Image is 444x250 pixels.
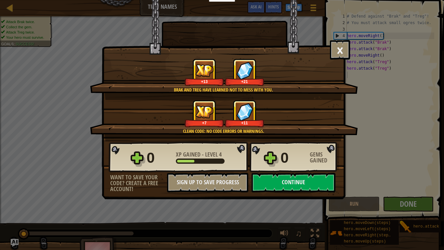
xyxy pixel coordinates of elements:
img: XP Gained [195,64,214,77]
div: 0 [281,147,306,168]
div: +11 [226,120,263,125]
span: 4 [219,150,222,159]
span: XP Gained [176,150,202,159]
img: Gems Gained [236,62,253,79]
div: Want to save your code? Create a free account! [110,174,167,192]
img: Gems Gained [236,103,253,121]
div: Brak and Treg have learned not to mess with you. [121,87,326,93]
span: Level [204,150,219,159]
button: × [330,40,350,60]
div: +21 [226,79,263,84]
button: Continue [252,173,335,192]
div: - [176,152,222,158]
button: Sign Up to Save Progress [167,173,248,192]
img: XP Gained [195,105,214,118]
div: +13 [186,79,223,84]
div: Gems Gained [310,152,339,163]
div: Clean code: no code errors or warnings. [121,128,326,134]
div: 0 [147,147,172,168]
div: +7 [186,120,223,125]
